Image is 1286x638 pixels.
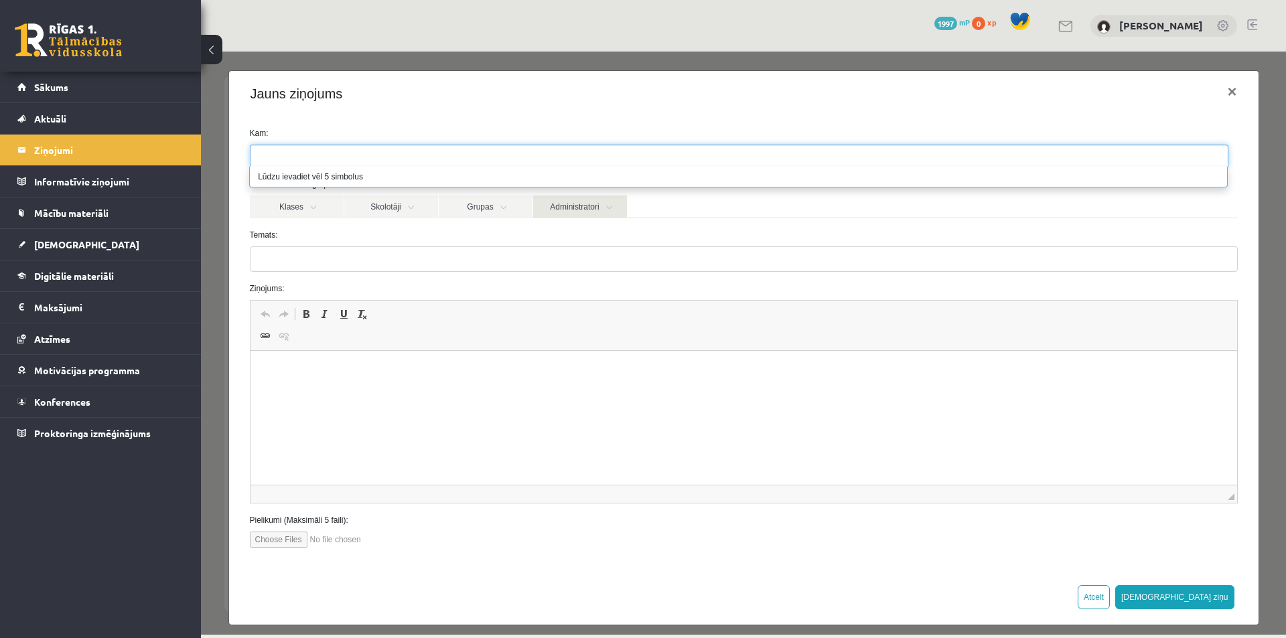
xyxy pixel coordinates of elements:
span: Digitālie materiāli [34,270,114,282]
a: Digitālie materiāli [17,260,184,291]
a: Proktoringa izmēģinājums [17,418,184,449]
a: Klases [49,144,143,167]
a: Informatīvie ziņojumi [17,166,184,197]
a: [PERSON_NAME] [1119,19,1203,32]
button: Atcelt [877,534,909,558]
label: Pielikumi (Maksimāli 5 faili): [39,463,1047,475]
span: Aktuāli [34,112,66,125]
a: [DEMOGRAPHIC_DATA] [17,229,184,260]
a: Mācību materiāli [17,197,184,228]
a: Aktuāli [17,103,184,134]
span: Drag to resize [1027,442,1033,449]
span: 1997 [934,17,957,30]
span: Motivācijas programma [34,364,140,376]
a: Unlink [74,276,92,293]
span: Proktoringa izmēģinājums [34,427,151,439]
label: Kam: [39,76,1047,88]
iframe: Rich Text Editor, wiswyg-editor-47363972925580-1755583358-488 [50,299,1036,433]
a: Ziņojumi [17,135,184,165]
span: Atzīmes [34,333,70,345]
a: Sākums [17,72,184,102]
a: 0 xp [972,17,1003,27]
legend: Informatīvie ziņojumi [34,166,184,197]
button: [DEMOGRAPHIC_DATA] ziņu [914,534,1033,558]
a: Atzīmes [17,323,184,354]
a: Rīgas 1. Tālmācības vidusskola [15,23,122,57]
legend: Ziņojumi [34,135,184,165]
legend: Maksājumi [34,292,184,323]
button: × [1015,21,1046,59]
a: Underline (Ctrl+U) [133,254,152,271]
a: Grupas [238,144,332,167]
label: Izvēlies adresātu grupas: [39,127,1047,139]
h4: Jauns ziņojums [50,32,142,52]
a: Administratori [332,144,426,167]
a: Konferences [17,386,184,417]
a: Redo (Ctrl+Y) [74,254,92,271]
a: Motivācijas programma [17,355,184,386]
a: Maksājumi [17,292,184,323]
li: Lūdzu ievadiet vēl 5 simbolus [49,115,1026,135]
span: mP [959,17,970,27]
label: Ziņojums: [39,231,1047,243]
a: Link (Ctrl+K) [55,276,74,293]
a: Skolotāji [143,144,237,167]
span: 0 [972,17,985,30]
span: xp [987,17,996,27]
span: Mācību materiāli [34,207,109,219]
a: Undo (Ctrl+Z) [55,254,74,271]
label: Temats: [39,177,1047,189]
img: Kitija Keita Jansone [1097,20,1111,33]
a: Italic (Ctrl+I) [115,254,133,271]
a: 1997 mP [934,17,970,27]
a: Bold (Ctrl+B) [96,254,115,271]
span: Sākums [34,81,68,93]
span: [DEMOGRAPHIC_DATA] [34,238,139,250]
span: Konferences [34,396,90,408]
a: Remove Format [152,254,171,271]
